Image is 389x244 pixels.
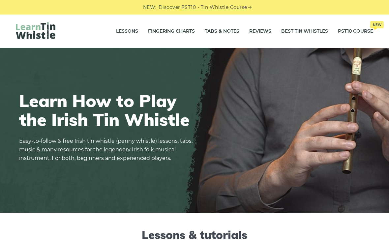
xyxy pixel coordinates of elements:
[116,23,138,40] a: Lessons
[16,22,55,39] img: LearnTinWhistle.com
[281,23,328,40] a: Best Tin Whistles
[338,23,373,40] a: PST10 CourseNew
[148,23,195,40] a: Fingering Charts
[205,23,239,40] a: Tabs & Notes
[19,137,197,163] p: Easy-to-follow & free Irish tin whistle (penny whistle) lessons, tabs, music & many resources for...
[370,21,384,28] span: New
[19,91,197,129] h1: Learn How to Play the Irish Tin Whistle
[249,23,271,40] a: Reviews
